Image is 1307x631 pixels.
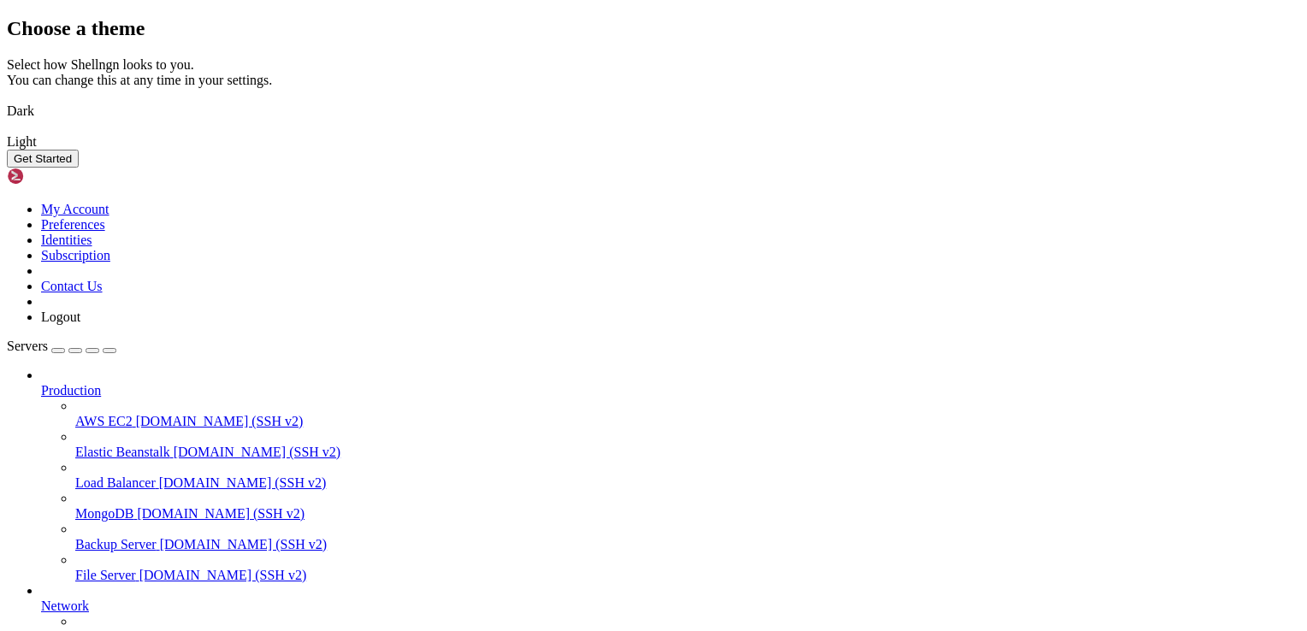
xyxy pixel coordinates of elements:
li: Backup Server [DOMAIN_NAME] (SSH v2) [75,522,1300,552]
span: [DOMAIN_NAME] (SSH v2) [159,475,327,490]
span: [DOMAIN_NAME] (SSH v2) [174,445,341,459]
li: AWS EC2 [DOMAIN_NAME] (SSH v2) [75,398,1300,429]
div: Select how Shellngn looks to you. You can change this at any time in your settings. [7,57,1300,88]
a: Preferences [41,217,105,232]
span: [DOMAIN_NAME] (SSH v2) [137,506,305,521]
h2: Choose a theme [7,17,1300,40]
a: Production [41,383,1300,398]
a: File Server [DOMAIN_NAME] (SSH v2) [75,568,1300,583]
span: Load Balancer [75,475,156,490]
a: Identities [41,233,92,247]
a: AWS EC2 [DOMAIN_NAME] (SSH v2) [75,414,1300,429]
a: Logout [41,310,80,324]
div: Light [7,134,1300,150]
span: [DOMAIN_NAME] (SSH v2) [136,414,304,428]
a: MongoDB [DOMAIN_NAME] (SSH v2) [75,506,1300,522]
li: MongoDB [DOMAIN_NAME] (SSH v2) [75,491,1300,522]
span: MongoDB [75,506,133,521]
span: File Server [75,568,136,582]
button: Get Started [7,150,79,168]
div: Dark [7,103,1300,119]
a: Servers [7,339,116,353]
a: Elastic Beanstalk [DOMAIN_NAME] (SSH v2) [75,445,1300,460]
span: Elastic Beanstalk [75,445,170,459]
span: Network [41,599,89,613]
span: [DOMAIN_NAME] (SSH v2) [160,537,328,551]
span: Production [41,383,101,398]
span: AWS EC2 [75,414,133,428]
li: File Server [DOMAIN_NAME] (SSH v2) [75,552,1300,583]
li: Production [41,368,1300,583]
a: Contact Us [41,279,103,293]
li: Elastic Beanstalk [DOMAIN_NAME] (SSH v2) [75,429,1300,460]
img: Shellngn [7,168,105,185]
li: Load Balancer [DOMAIN_NAME] (SSH v2) [75,460,1300,491]
a: Network [41,599,1300,614]
span: Backup Server [75,537,157,551]
span: Servers [7,339,48,353]
a: Backup Server [DOMAIN_NAME] (SSH v2) [75,537,1300,552]
a: Load Balancer [DOMAIN_NAME] (SSH v2) [75,475,1300,491]
span: [DOMAIN_NAME] (SSH v2) [139,568,307,582]
a: My Account [41,202,109,216]
a: Subscription [41,248,110,262]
